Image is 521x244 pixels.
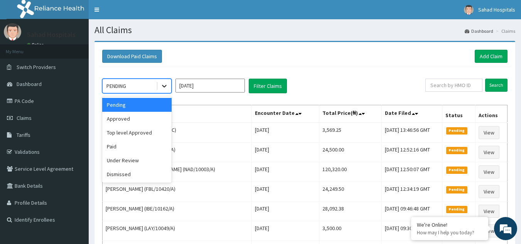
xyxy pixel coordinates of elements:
img: User Image [464,5,474,15]
div: Dismissed [102,167,172,181]
p: How may I help you today? [417,229,482,236]
td: [PERSON_NAME] [PERSON_NAME] (NAD/10003/A) [103,162,252,182]
div: Pending [102,98,172,112]
td: [DATE] [251,162,319,182]
th: Date Filed [382,105,442,123]
a: View [479,185,499,198]
span: Pending [446,147,467,154]
td: 24,249.50 [319,182,382,202]
span: Claims [17,114,32,121]
th: Name [103,105,252,123]
div: Top level Approved [102,126,172,140]
div: Paid [102,140,172,153]
td: [PERSON_NAME] (SLB/10781/C) [103,123,252,143]
td: [PERSON_NAME] (FBL/10420/A) [103,143,252,162]
td: [DATE] [251,143,319,162]
a: View [479,224,499,237]
td: 3,500.00 [319,221,382,241]
li: Claims [494,28,515,34]
td: [DATE] [251,182,319,202]
td: [DATE] [251,221,319,241]
span: Sahad Hospitals [478,6,515,13]
a: Online [27,42,46,47]
a: Dashboard [465,28,493,34]
td: [PERSON_NAME] (LAY/10049/A) [103,221,252,241]
div: PENDING [106,82,126,90]
span: Tariffs [17,131,30,138]
a: View [479,146,499,159]
span: Switch Providers [17,64,56,71]
th: Total Price(₦) [319,105,382,123]
span: Pending [446,167,467,173]
td: [DATE] 09:46:48 GMT [382,202,442,221]
td: [DATE] 12:50:07 GMT [382,162,442,182]
td: [DATE] 13:46:56 GMT [382,123,442,143]
span: Pending [446,206,467,213]
div: Under Review [102,153,172,167]
td: [PERSON_NAME] (FBL/10420/A) [103,182,252,202]
input: Search by HMO ID [425,79,482,92]
td: [DATE] 12:34:19 GMT [382,182,442,202]
div: Approved [102,112,172,126]
td: 24,500.00 [319,143,382,162]
span: Pending [446,186,467,193]
td: 28,092.38 [319,202,382,221]
img: User Image [4,23,21,40]
th: Encounter Date [251,105,319,123]
a: View [479,165,499,178]
input: Search [485,79,508,92]
td: 120,320.00 [319,162,382,182]
input: Select Month and Year [175,79,245,93]
div: We're Online! [417,221,482,228]
a: View [479,205,499,218]
td: [PERSON_NAME] (IBE/10162/A) [103,202,252,221]
h1: All Claims [94,25,515,35]
th: Status [442,105,475,123]
span: Pending [446,127,467,134]
button: Download Paid Claims [102,50,162,63]
td: [DATE] [251,202,319,221]
a: View [479,126,499,139]
p: Sahad Hospitals [27,31,76,38]
button: Filter Claims [249,79,287,93]
td: [DATE] 09:30:24 GMT [382,221,442,241]
td: [DATE] [251,123,319,143]
a: Add Claim [475,50,508,63]
td: [DATE] 12:52:16 GMT [382,143,442,162]
span: Dashboard [17,81,42,88]
th: Actions [475,105,507,123]
td: 3,569.25 [319,123,382,143]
